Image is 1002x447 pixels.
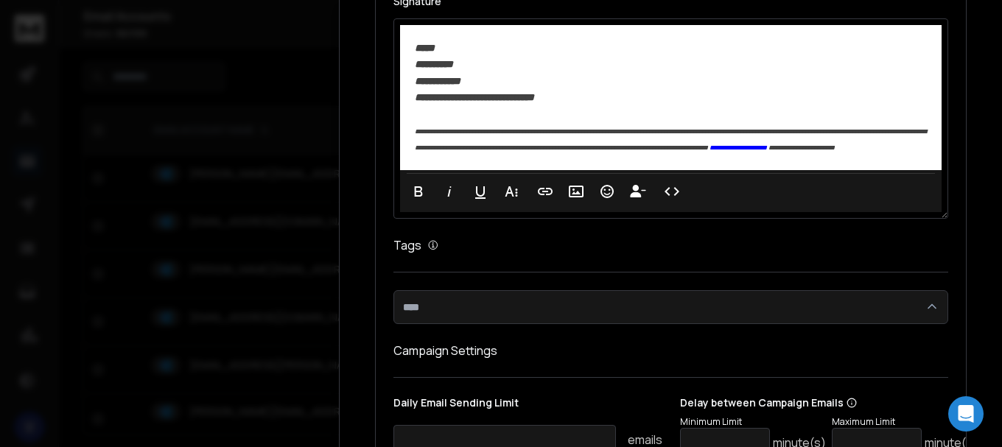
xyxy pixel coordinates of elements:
button: Insert Unsubscribe Link [624,177,652,206]
button: Italic (Ctrl+I) [435,177,463,206]
button: More Text [497,177,525,206]
p: Delay between Campaign Emails [680,395,978,410]
p: Maximum Limit [832,416,978,428]
h1: Campaign Settings [393,342,948,359]
button: Emoticons [593,177,621,206]
p: Daily Email Sending Limit [393,395,662,416]
button: Underline (Ctrl+U) [466,177,494,206]
button: Insert Link (Ctrl+K) [531,177,559,206]
button: Bold (Ctrl+B) [404,177,432,206]
button: Code View [658,177,686,206]
div: Open Intercom Messenger [948,396,984,432]
button: Insert Image (Ctrl+P) [562,177,590,206]
p: Minimum Limit [680,416,826,428]
h1: Tags [393,236,421,254]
